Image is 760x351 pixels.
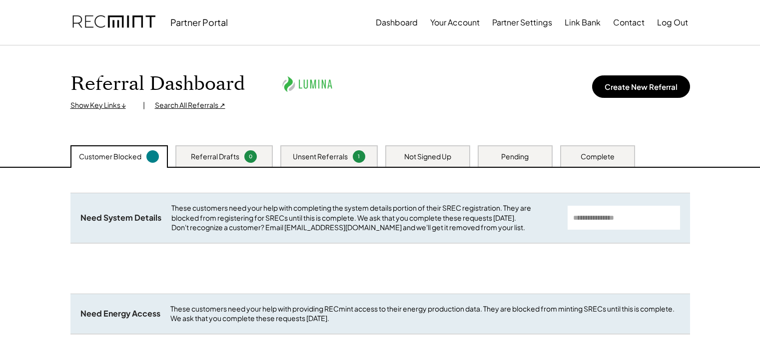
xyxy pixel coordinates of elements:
div: 1 [354,153,364,160]
h1: Referral Dashboard [70,72,245,96]
div: These customers need your help with completing the system details portion of their SREC registrat... [171,203,558,233]
div: Need System Details [80,213,161,223]
div: | [143,100,145,110]
img: recmint-logotype%403x.png [72,5,155,39]
div: Partner Portal [170,16,228,28]
button: Dashboard [376,12,418,32]
div: Pending [501,152,529,162]
img: lumina.png [280,70,335,98]
button: Your Account [430,12,480,32]
button: Link Bank [565,12,601,32]
button: Contact [613,12,645,32]
button: Partner Settings [492,12,552,32]
div: Unsent Referrals [293,152,348,162]
div: 0 [246,153,255,160]
div: Customer Blocked [79,152,141,162]
div: Need Energy Access [80,309,160,319]
div: Complete [581,152,615,162]
button: Log Out [657,12,688,32]
div: Search All Referrals ↗ [155,100,225,110]
button: Create New Referral [592,75,690,98]
div: Show Key Links ↓ [70,100,133,110]
div: These customers need your help with providing RECmint access to their energy production data. The... [170,304,680,324]
div: Not Signed Up [404,152,451,162]
div: Referral Drafts [191,152,239,162]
